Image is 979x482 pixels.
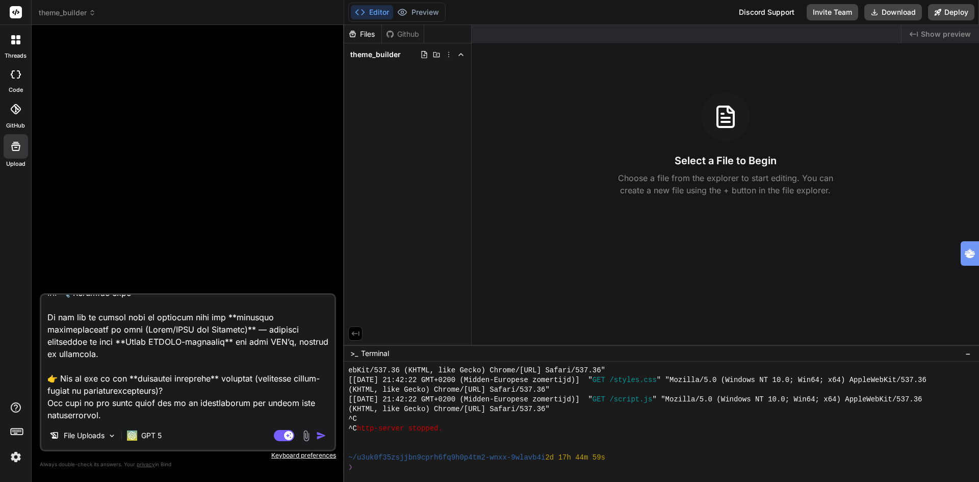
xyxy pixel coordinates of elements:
[316,430,326,441] img: icon
[348,395,592,404] span: [[DATE] 21:42:22 GMT+0200 (Midden-Europese zomertijd)] "
[39,8,96,18] span: theme_builder
[393,5,443,19] button: Preview
[350,348,358,359] span: >_
[351,5,393,19] button: Editor
[675,154,777,168] h3: Select a File to Begin
[864,4,922,20] button: Download
[344,29,381,39] div: Files
[5,52,27,60] label: threads
[592,395,605,404] span: GET
[7,448,24,466] img: settings
[348,424,357,434] span: ^C
[928,4,974,20] button: Deploy
[348,404,550,414] span: (KHTML, like Gecko) Chrome/[URL] Safari/537.36"
[348,453,545,463] span: ~/u3uk0f35zsjjbn9cprh6fq9h0p4tm2-wnxx-9wlavb4i
[348,366,605,375] span: ebKit/537.36 (KHTML, like Gecko) Chrome/[URL] Safari/537.36"
[348,375,592,385] span: [[DATE] 21:42:22 GMT+0200 (Midden-Europese zomertijd)] "
[64,430,105,441] p: File Uploads
[592,375,605,385] span: GET
[300,430,312,442] img: attachment
[921,29,971,39] span: Show preview
[127,430,137,441] img: GPT 5
[807,4,858,20] button: Invite Team
[382,29,424,39] div: Github
[611,172,840,196] p: Choose a file from the explorer to start editing. You can create a new file using the + button in...
[652,395,922,404] span: " "Mozilla/5.0 (Windows NT 10.0; Win64; x64) AppleWebKit/537.36
[9,86,23,94] label: code
[963,345,973,362] button: −
[361,348,389,359] span: Terminal
[965,348,971,359] span: −
[609,375,656,385] span: /styles.css
[348,414,357,424] span: ^C
[657,375,926,385] span: " "Mozilla/5.0 (Windows NT 10.0; Win64; x64) AppleWebKit/537.36
[40,460,336,469] p: Always double-check its answers. Your in Bind
[41,295,334,421] textarea: loremi d sitame conse adi elit sedd: "Eiusmod 👌 — te inci utla etdoloremagn al enimadmi veni qui ...
[609,395,652,404] span: /script.js
[40,451,336,460] p: Keyboard preferences
[6,121,25,130] label: GitHub
[6,160,25,168] label: Upload
[357,424,443,434] span: http-server stopped.
[348,385,550,395] span: (KHTML, like Gecko) Chrome/[URL] Safari/537.36"
[141,430,162,441] p: GPT 5
[545,453,605,463] span: 2d 17h 44m 59s
[108,432,116,440] img: Pick Models
[350,49,401,60] span: theme_builder
[137,461,155,467] span: privacy
[733,4,801,20] div: Discord Support
[348,463,353,472] span: ❯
